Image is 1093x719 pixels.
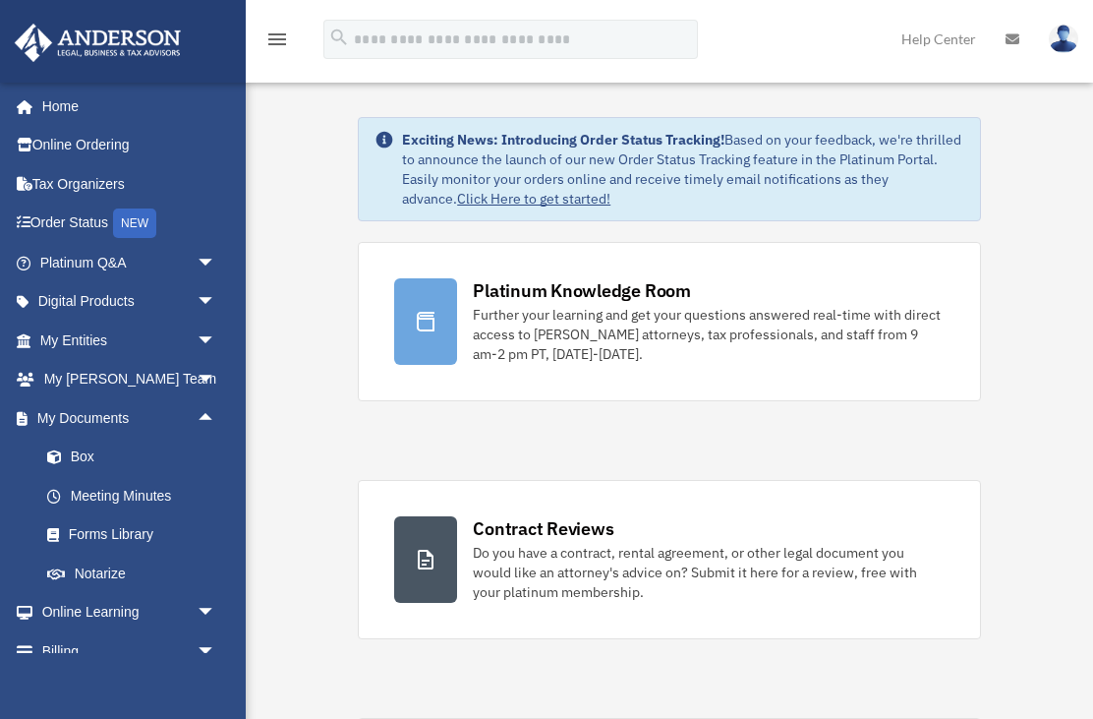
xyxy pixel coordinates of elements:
[28,438,246,477] a: Box
[14,87,236,126] a: Home
[14,204,246,244] a: Order StatusNEW
[197,593,236,633] span: arrow_drop_down
[358,242,981,401] a: Platinum Knowledge Room Further your learning and get your questions answered real-time with dire...
[473,305,945,364] div: Further your learning and get your questions answered real-time with direct access to [PERSON_NAM...
[473,278,691,303] div: Platinum Knowledge Room
[197,398,236,439] span: arrow_drop_up
[265,28,289,51] i: menu
[197,631,236,672] span: arrow_drop_down
[14,360,246,399] a: My [PERSON_NAME] Teamarrow_drop_down
[265,34,289,51] a: menu
[14,593,246,632] a: Online Learningarrow_drop_down
[14,321,246,360] a: My Entitiesarrow_drop_down
[28,515,246,555] a: Forms Library
[14,282,246,322] a: Digital Productsarrow_drop_down
[197,243,236,283] span: arrow_drop_down
[113,209,156,238] div: NEW
[197,321,236,361] span: arrow_drop_down
[197,282,236,323] span: arrow_drop_down
[197,360,236,400] span: arrow_drop_down
[358,480,981,639] a: Contract Reviews Do you have a contract, rental agreement, or other legal document you would like...
[473,516,613,541] div: Contract Reviews
[473,543,945,602] div: Do you have a contract, rental agreement, or other legal document you would like an attorney's ad...
[402,131,724,149] strong: Exciting News: Introducing Order Status Tracking!
[14,398,246,438] a: My Documentsarrow_drop_up
[28,476,246,515] a: Meeting Minutes
[14,164,246,204] a: Tax Organizers
[14,243,246,282] a: Platinum Q&Aarrow_drop_down
[9,24,187,62] img: Anderson Advisors Platinum Portal
[1049,25,1078,53] img: User Pic
[14,126,246,165] a: Online Ordering
[328,27,350,48] i: search
[457,190,610,208] a: Click Here to get started!
[402,130,964,209] div: Based on your feedback, we're thrilled to announce the launch of our new Order Status Tracking fe...
[28,554,246,593] a: Notarize
[14,631,246,671] a: Billingarrow_drop_down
